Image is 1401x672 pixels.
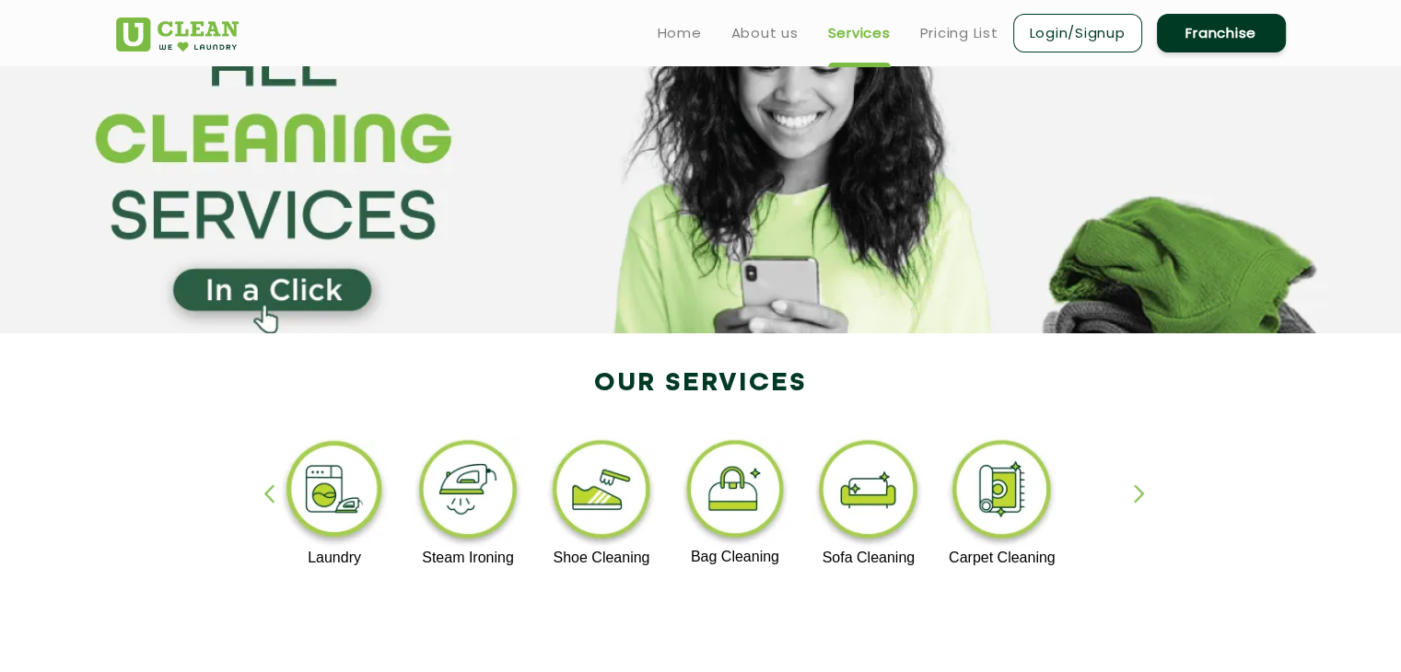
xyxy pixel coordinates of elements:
p: Shoe Cleaning [545,550,659,566]
img: UClean Laundry and Dry Cleaning [116,17,239,52]
p: Sofa Cleaning [811,550,925,566]
img: sofa_cleaning_11zon.webp [811,435,925,550]
a: About us [731,22,799,44]
img: steam_ironing_11zon.webp [412,435,525,550]
a: Pricing List [920,22,998,44]
img: laundry_cleaning_11zon.webp [278,435,391,550]
a: Login/Signup [1013,14,1142,52]
a: Franchise [1157,14,1286,52]
p: Bag Cleaning [679,549,792,565]
p: Laundry [278,550,391,566]
a: Home [658,22,702,44]
p: Steam Ironing [412,550,525,566]
img: carpet_cleaning_11zon.webp [945,435,1058,550]
p: Carpet Cleaning [945,550,1058,566]
img: shoe_cleaning_11zon.webp [545,435,659,550]
img: bag_cleaning_11zon.webp [679,435,792,549]
a: Services [828,22,891,44]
